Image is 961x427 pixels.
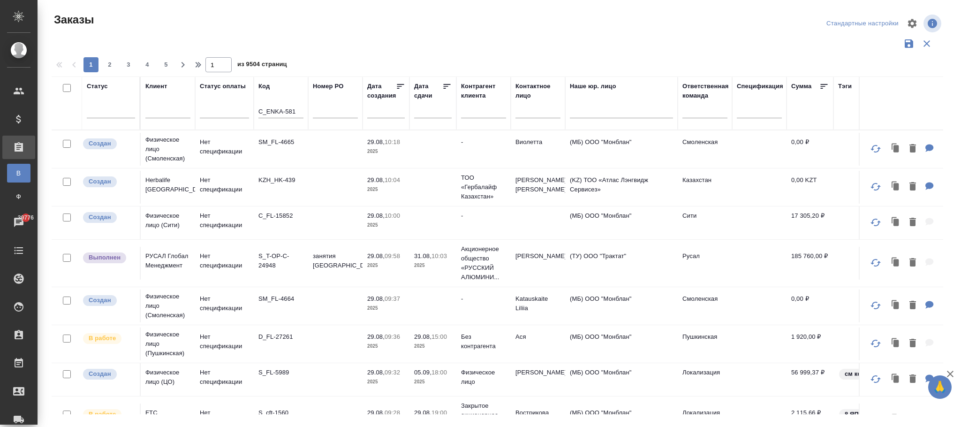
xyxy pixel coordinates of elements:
[367,295,385,302] p: 29.08,
[864,211,887,234] button: Обновить
[385,252,400,259] p: 09:58
[414,342,452,351] p: 2025
[887,296,905,315] button: Клонировать
[145,368,190,387] p: Физическое лицо (ЦО)
[511,247,565,280] td: [PERSON_NAME]
[82,332,135,345] div: Выставляет ПМ после принятия заказа от КМа
[52,12,94,27] span: Заказы
[367,176,385,183] p: 29.08,
[414,252,431,259] p: 31.08,
[195,171,254,204] td: Нет спецификации
[787,363,833,396] td: 56 999,37 ₽
[565,290,678,322] td: (МБ) ООО "Монблан"
[2,211,35,234] a: 39776
[82,408,135,421] div: Выставляет ПМ после принятия заказа от КМа
[195,290,254,322] td: Нет спецификации
[905,177,921,197] button: Удалить
[565,328,678,360] td: (МБ) ООО "Монблан"
[887,139,905,159] button: Клонировать
[461,332,506,351] p: Без контрагента
[511,363,565,396] td: [PERSON_NAME]
[385,212,400,219] p: 10:00
[678,206,732,239] td: Сити
[82,252,135,264] div: Выставляет ПМ после сдачи и проведения начислений. Последний этап для ПМа
[367,252,385,259] p: 29.08,
[140,60,155,69] span: 4
[159,60,174,69] span: 5
[787,133,833,166] td: 0,00 ₽
[308,247,363,280] td: занятия [GEOGRAPHIC_DATA]
[864,368,887,390] button: Обновить
[838,368,941,381] div: см комм
[905,370,921,389] button: Удалить
[414,409,431,416] p: 29.08,
[258,211,303,221] p: C_FL-15852
[89,334,116,343] p: В работе
[82,294,135,307] div: Выставляется автоматически при создании заказа
[200,82,246,91] div: Статус оплаты
[905,296,921,315] button: Удалить
[887,253,905,273] button: Клонировать
[367,369,385,376] p: 29.08,
[682,82,729,100] div: Ответственная команда
[918,35,936,53] button: Сбросить фильтры
[678,290,732,322] td: Смоленская
[89,369,111,379] p: Создан
[515,82,560,100] div: Контактное лицо
[385,409,400,416] p: 09:28
[414,377,452,387] p: 2025
[901,12,923,35] span: Настроить таблицу
[511,133,565,166] td: Виолетта
[905,213,921,232] button: Удалить
[367,261,405,270] p: 2025
[367,212,385,219] p: 29.08,
[414,82,442,100] div: Дата сдачи
[145,135,190,163] p: Физическое лицо (Смоленская)
[461,82,506,100] div: Контрагент клиента
[195,328,254,360] td: Нет спецификации
[258,175,303,185] p: KZH_HK-439
[89,253,121,262] p: Выполнен
[887,370,905,389] button: Клонировать
[787,290,833,322] td: 0,00 ₽
[431,333,447,340] p: 15:00
[838,408,941,421] div: 8 ЯП, en
[102,60,117,69] span: 2
[787,206,833,239] td: 17 305,20 ₽
[791,82,811,91] div: Сумма
[928,375,952,399] button: 🙏
[932,377,948,397] span: 🙏
[89,213,111,222] p: Создан
[12,192,26,201] span: Ф
[89,410,116,419] p: В работе
[121,57,136,72] button: 3
[195,247,254,280] td: Нет спецификации
[258,408,303,418] p: S_cft-1560
[787,247,833,280] td: 185 760,00 ₽
[900,35,918,53] button: Сохранить фильтры
[565,247,678,280] td: (ТУ) ООО "Трактат"
[414,369,431,376] p: 05.09,
[461,368,506,387] p: Физическое лицо
[82,175,135,188] div: Выставляется автоматически при создании заказа
[258,294,303,304] p: SM_FL-4664
[89,139,111,148] p: Создан
[385,176,400,183] p: 10:04
[678,328,732,360] td: Пушкинская
[431,252,447,259] p: 10:03
[864,252,887,274] button: Обновить
[570,82,616,91] div: Наше юр. лицо
[565,206,678,239] td: (МБ) ООО "Монблан"
[258,252,303,270] p: S_T-OP-C-24948
[461,173,506,201] p: ТОО «Гербалайф Казахстан»
[237,59,287,72] span: из 9504 страниц
[887,334,905,353] button: Клонировать
[787,171,833,204] td: 0,00 KZT
[367,409,385,416] p: 29.08,
[385,295,400,302] p: 09:37
[121,60,136,69] span: 3
[905,139,921,159] button: Удалить
[145,292,190,320] p: Физическое лицо (Смоленская)
[678,171,732,204] td: Казахстан
[565,363,678,396] td: (МБ) ООО "Монблан"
